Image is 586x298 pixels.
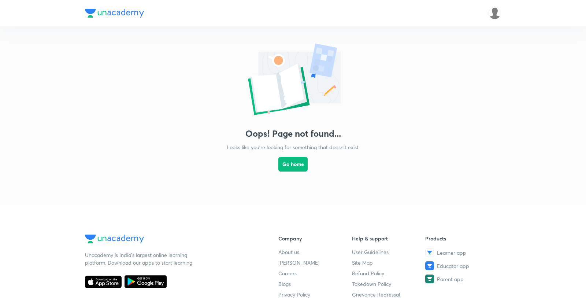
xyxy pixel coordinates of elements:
[352,280,426,288] a: Takedown Policy
[352,269,426,277] a: Refund Policy
[278,269,297,277] span: Careers
[425,235,499,242] h6: Products
[352,235,426,242] h6: Help & support
[278,235,352,242] h6: Company
[425,261,434,270] img: Educator app
[85,235,144,243] img: Company Logo
[278,280,352,288] a: Blogs
[278,157,308,172] button: Go home
[227,143,360,151] p: Looks like you're looking for something that doesn't exist.
[278,151,308,191] a: Go home
[437,262,469,270] span: Educator app
[220,41,366,119] img: error
[245,128,341,139] h3: Oops! Page not found...
[85,251,195,266] p: Unacademy is India’s largest online learning platform. Download our apps to start learning
[489,7,501,19] img: Rajesh Kumar
[425,275,499,283] a: Parent app
[278,259,352,266] a: [PERSON_NAME]
[278,269,352,277] a: Careers
[278,248,352,256] a: About us
[85,235,255,245] a: Company Logo
[425,261,499,270] a: Educator app
[352,248,426,256] a: User Guidelines
[85,9,144,18] img: Company Logo
[425,248,499,257] a: Learner app
[425,248,434,257] img: Learner app
[437,275,464,283] span: Parent app
[425,275,434,283] img: Parent app
[437,249,466,257] span: Learner app
[352,259,426,266] a: Site Map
